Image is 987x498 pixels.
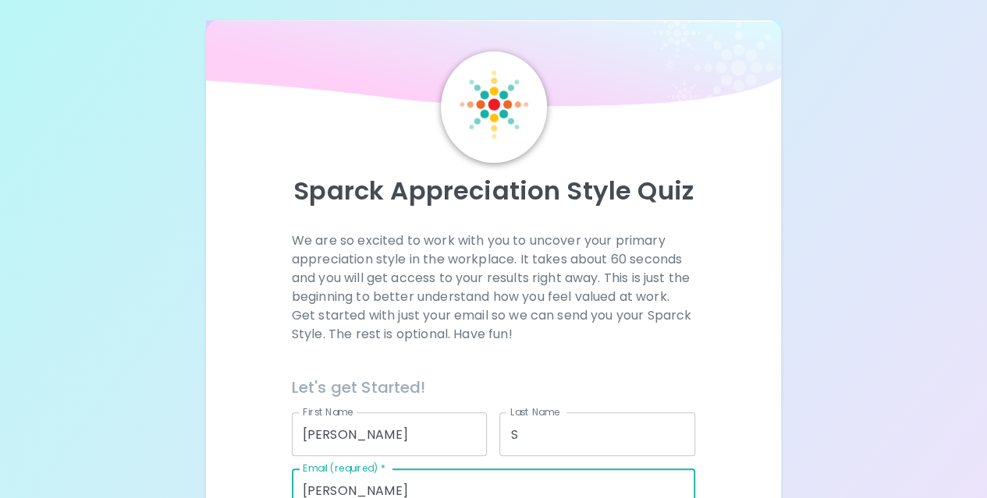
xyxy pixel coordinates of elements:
[303,405,353,419] label: First Name
[225,175,763,207] p: Sparck Appreciation Style Quiz
[292,231,695,344] p: We are so excited to work with you to uncover your primary appreciation style in the workplace. I...
[460,70,528,139] img: Sparck Logo
[303,461,385,475] label: Email (required)
[206,20,782,114] img: wave
[510,405,559,419] label: Last Name
[292,375,695,400] h6: Let's get Started!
